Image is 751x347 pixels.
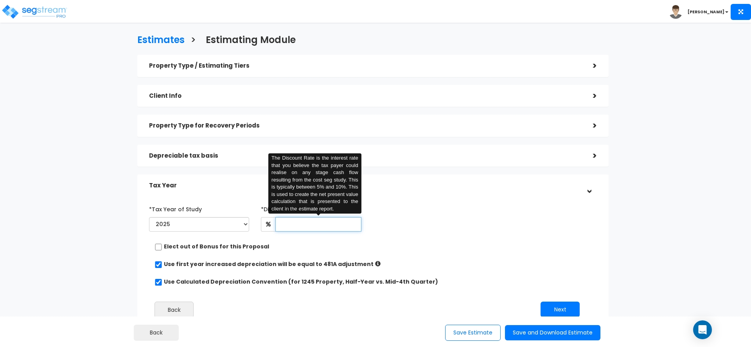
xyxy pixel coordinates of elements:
button: Back [155,302,194,318]
h5: Client Info [149,93,581,99]
i: If checked: Increased depreciation = Aggregated Post-Study (up to Tax Year) – Prior Accumulated D... [375,261,381,266]
img: logo_pro_r.png [1,4,68,20]
div: > [581,60,597,72]
b: [PERSON_NAME] [688,9,724,15]
h5: Property Type / Estimating Tiers [149,63,581,69]
h5: Property Type for Recovery Periods [149,122,581,129]
h3: Estimates [137,35,185,47]
h3: > [190,35,196,47]
h5: Depreciable tax basis [149,153,581,159]
div: > [581,90,597,102]
label: Use first year increased depreciation will be equal to 481A adjustment [164,260,374,268]
div: > [581,150,597,162]
button: Next [541,302,580,317]
label: *Tax Year of Study [149,203,202,213]
label: Elect out of Bonus for this Proposal [164,243,269,250]
a: Estimating Module [200,27,296,51]
label: Use Calculated Depreciation Convention (for 1245 Property, Half-Year vs. Mid-4th Quarter) [164,278,438,286]
label: *Discount Rate: [261,203,305,213]
button: Save and Download Estimate [505,325,600,340]
button: Save Estimate [445,325,501,341]
h3: Estimating Module [206,35,296,47]
div: > [581,120,597,132]
a: Estimates [131,27,185,51]
button: Back [134,325,179,341]
img: avatar.png [669,5,683,19]
div: The Discount Rate is the interest rate that you believe the tax payer could realise on any stage ... [268,153,361,214]
div: Open Intercom Messenger [693,320,712,339]
h5: Tax Year [149,182,581,189]
div: > [583,178,595,194]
